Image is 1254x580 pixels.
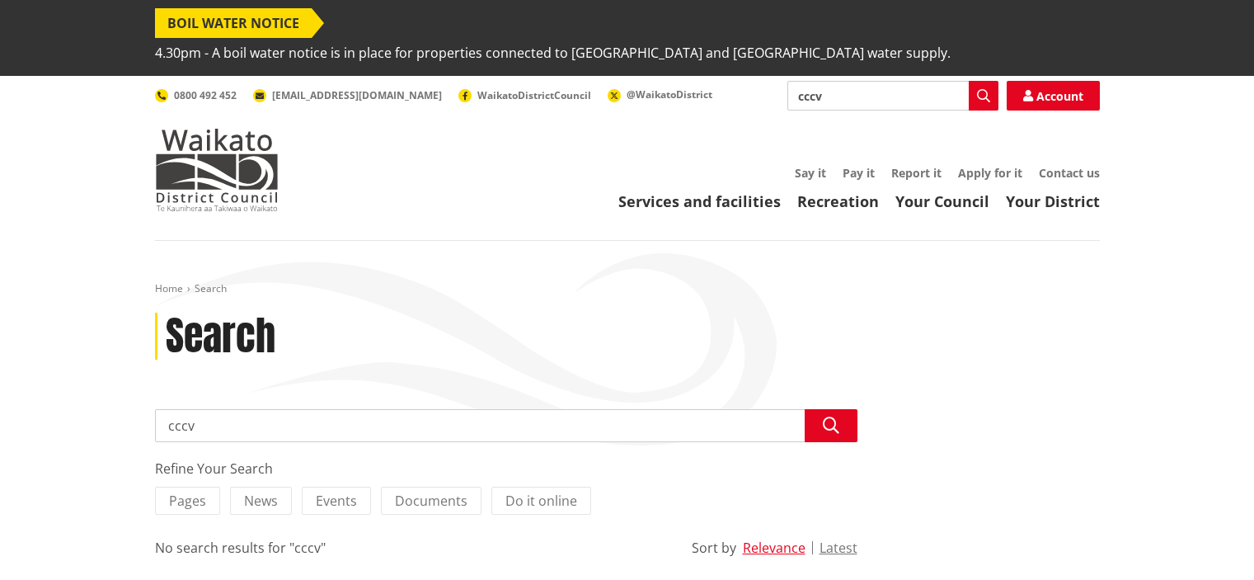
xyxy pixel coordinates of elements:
a: Your District [1006,191,1100,211]
span: [EMAIL_ADDRESS][DOMAIN_NAME] [272,88,442,102]
a: Account [1007,81,1100,111]
span: 0800 492 452 [174,88,237,102]
nav: breadcrumb [155,282,1100,296]
button: Latest [820,540,857,555]
a: Home [155,281,183,295]
a: WaikatoDistrictCouncil [458,88,591,102]
input: Search input [787,81,998,111]
a: Report it [891,165,942,181]
div: Sort by [692,538,736,558]
span: Pages [169,492,206,510]
span: News [244,492,278,510]
span: @WaikatoDistrict [627,87,712,101]
span: Do it online [505,492,577,510]
a: Recreation [797,191,879,211]
img: Waikato District Council - Te Kaunihera aa Takiwaa o Waikato [155,129,279,211]
span: Events [316,492,357,510]
div: Refine Your Search [155,459,857,479]
a: 0800 492 452 [155,88,237,102]
a: [EMAIL_ADDRESS][DOMAIN_NAME] [253,88,442,102]
a: Services and facilities [618,191,781,211]
h1: Search [166,313,275,361]
button: Relevance [743,540,805,555]
span: BOIL WATER NOTICE [155,8,312,38]
span: WaikatoDistrictCouncil [477,88,591,102]
a: @WaikatoDistrict [608,87,712,101]
span: 4.30pm - A boil water notice is in place for properties connected to [GEOGRAPHIC_DATA] and [GEOGR... [155,38,951,68]
input: Search input [155,409,857,442]
div: No search results for "cccv" [155,538,326,558]
a: Say it [795,165,826,181]
a: Pay it [843,165,875,181]
span: Search [195,281,227,295]
span: Documents [395,492,467,510]
a: Contact us [1039,165,1100,181]
a: Your Council [895,191,989,211]
a: Apply for it [958,165,1022,181]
